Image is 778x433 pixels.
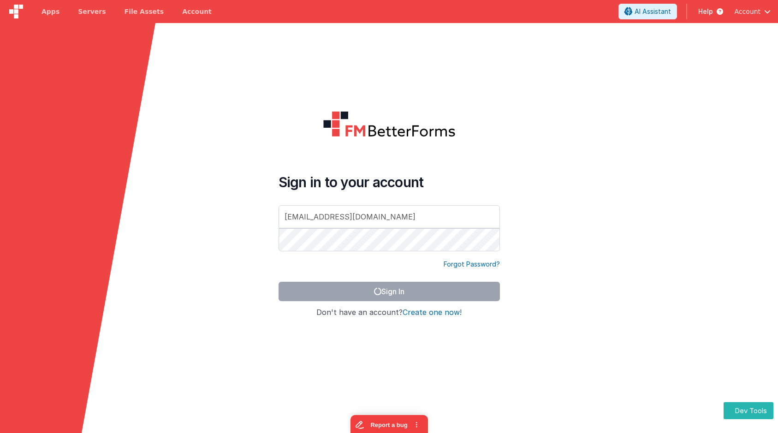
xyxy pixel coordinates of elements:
[279,308,500,317] h4: Don't have an account?
[635,7,671,16] span: AI Assistant
[42,7,59,16] span: Apps
[403,308,462,317] button: Create one now!
[724,402,773,419] button: Dev Tools
[444,260,500,269] a: Forgot Password?
[698,7,713,16] span: Help
[78,7,106,16] span: Servers
[279,282,500,301] button: Sign In
[734,7,771,16] button: Account
[279,205,500,228] input: Email Address
[618,4,677,19] button: AI Assistant
[279,174,500,190] h4: Sign in to your account
[125,7,164,16] span: File Assets
[734,7,760,16] span: Account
